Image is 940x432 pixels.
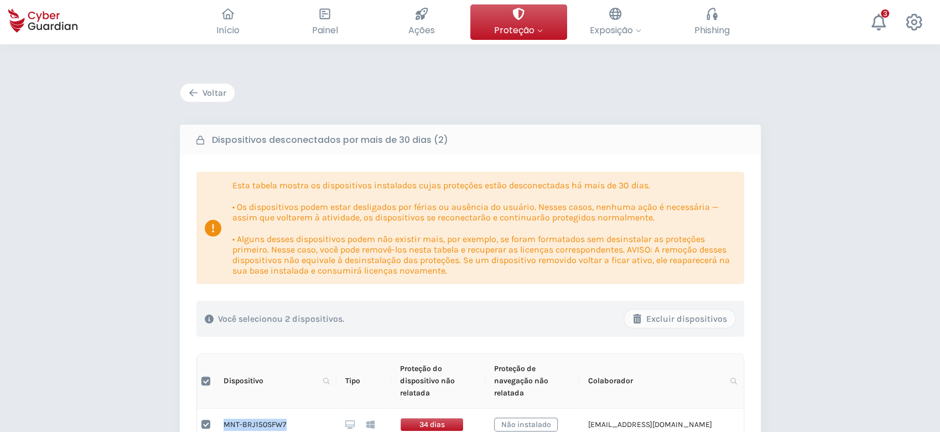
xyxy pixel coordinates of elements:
[232,202,736,223] p: • Os dispositivos podem estar desligados por férias ou ausência do usuário. Nesses casos, nenhuma...
[189,86,226,100] div: Voltar
[312,23,338,37] span: Painel
[216,23,240,37] span: Início
[180,4,277,40] button: Início
[224,375,319,387] span: Dispositivo
[232,180,736,191] p: Esta tabela mostra os dispositivos instalados cujas proteções estão desconectadas há mais de 30 d...
[470,4,567,40] button: Proteção
[400,418,464,431] span: 34 dias
[336,354,392,409] th: Tipo
[408,23,435,37] span: Ações
[180,83,235,102] button: Voltar
[494,23,543,37] span: Proteção
[277,4,373,40] button: Painel
[567,4,664,40] button: Exposição
[232,234,736,276] p: • Alguns desses dispositivos podem não existir mais, por exemplo, se foram formatados sem desinst...
[218,313,344,325] p: Você selecionou 2 dispositivos.
[212,133,448,147] b: Dispositivos desconectados por mais de 30 dias (2)
[694,23,730,37] span: Phishing
[664,4,761,40] button: Phishing
[373,4,470,40] button: Ações
[632,312,727,326] div: Excluir dispositivos
[588,375,725,387] span: Colaborador
[494,418,558,431] span: Não instalado
[391,354,485,409] th: Proteção do dispositivo não relatada
[881,9,889,18] div: 3
[590,23,641,37] span: Exposição
[485,354,579,409] th: Proteção de navegação não relatada
[624,309,736,328] button: Excluir dispositivos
